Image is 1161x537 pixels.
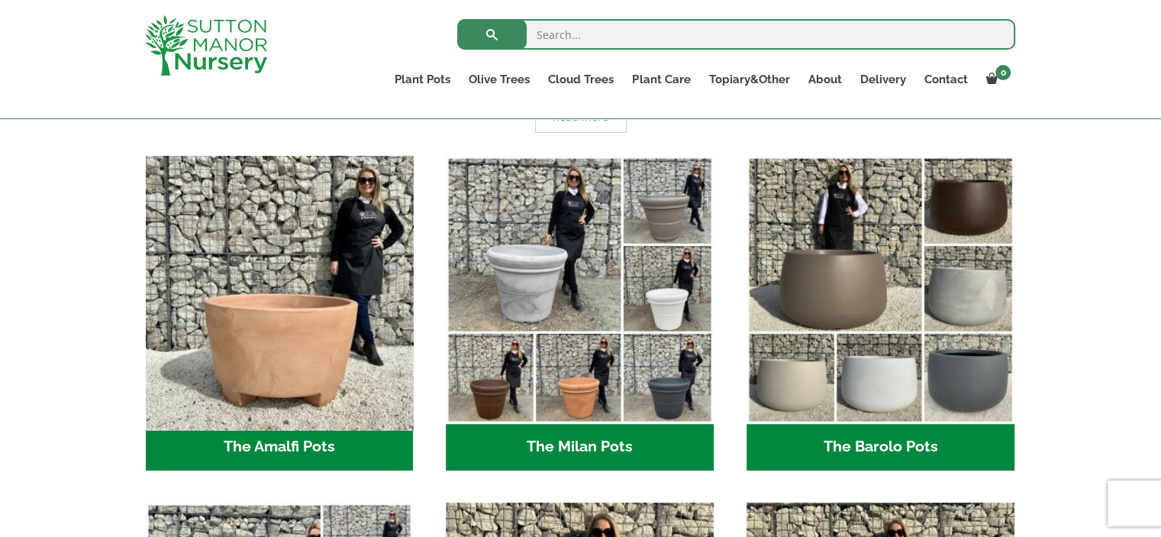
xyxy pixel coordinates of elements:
a: Plant Care [623,69,699,90]
a: Olive Trees [460,69,539,90]
a: 0 [976,69,1015,90]
input: Search... [457,19,1015,50]
img: The Amalfi Pots [139,149,420,430]
h2: The Barolo Pots [747,424,1014,471]
span: 0 [995,65,1011,80]
a: Visit product category The Barolo Pots [747,156,1014,471]
a: Plant Pots [385,69,460,90]
a: Visit product category The Amalfi Pots [146,156,414,471]
img: The Milan Pots [446,156,714,424]
img: The Barolo Pots [747,156,1014,424]
span: Read more [553,112,608,122]
h2: The Milan Pots [446,424,714,471]
a: Delivery [850,69,914,90]
a: Contact [914,69,976,90]
a: Cloud Trees [539,69,623,90]
img: logo [145,15,267,76]
h2: The Amalfi Pots [146,424,414,471]
a: Topiary&Other [699,69,798,90]
a: About [798,69,850,90]
a: Visit product category The Milan Pots [446,156,714,471]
